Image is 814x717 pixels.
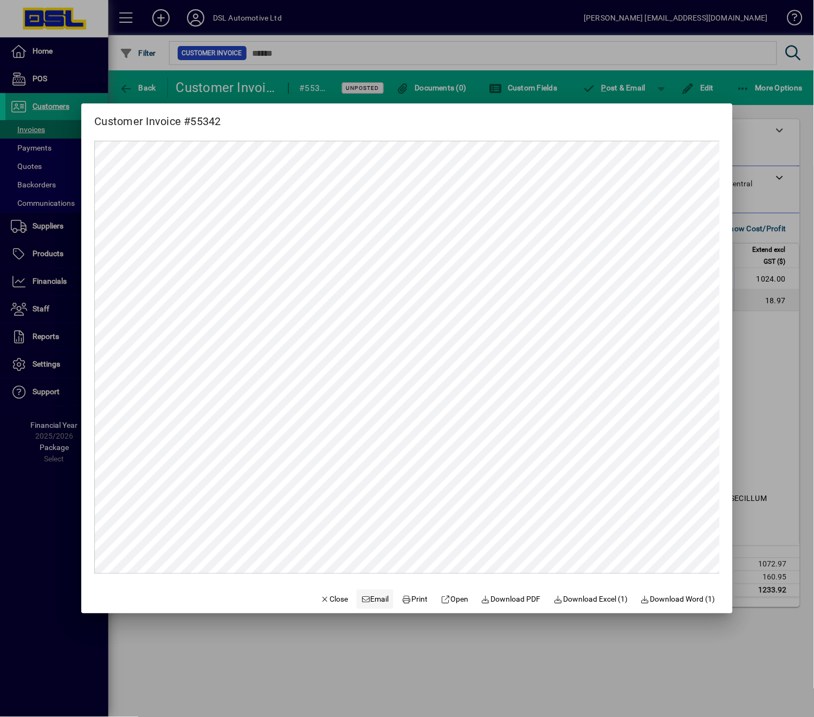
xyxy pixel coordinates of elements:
[636,590,720,609] button: Download Word (1)
[81,103,234,130] h2: Customer Invoice #55342
[550,590,632,609] button: Download Excel (1)
[481,594,541,605] span: Download PDF
[641,594,715,605] span: Download Word (1)
[441,594,469,605] span: Open
[477,590,545,609] a: Download PDF
[361,594,389,605] span: Email
[398,590,432,609] button: Print
[437,590,473,609] a: Open
[357,590,393,609] button: Email
[402,594,428,605] span: Print
[316,590,353,609] button: Close
[554,594,628,605] span: Download Excel (1)
[320,594,348,605] span: Close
